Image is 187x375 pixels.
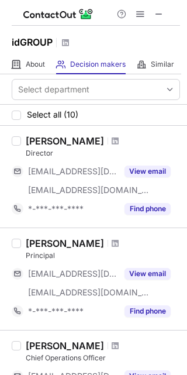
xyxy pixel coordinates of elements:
[28,185,150,195] span: [EMAIL_ADDRESS][DOMAIN_NAME]
[12,35,53,49] h1: idGROUP
[26,135,104,147] div: [PERSON_NAME]
[124,268,171,280] button: Reveal Button
[151,60,174,69] span: Similar
[26,340,104,352] div: [PERSON_NAME]
[26,250,180,261] div: Principal
[18,84,89,95] div: Select department
[26,353,180,363] div: Chief Operations Officer
[26,60,45,69] span: About
[124,166,171,177] button: Reveal Button
[26,238,104,249] div: [PERSON_NAME]
[26,148,180,159] div: Director
[70,60,126,69] span: Decision makers
[23,7,93,21] img: ContactOut v5.3.10
[27,110,78,119] span: Select all (10)
[28,269,117,279] span: [EMAIL_ADDRESS][DOMAIN_NAME]
[28,166,117,177] span: [EMAIL_ADDRESS][DOMAIN_NAME]
[124,305,171,317] button: Reveal Button
[28,287,150,298] span: [EMAIL_ADDRESS][DOMAIN_NAME]
[124,203,171,215] button: Reveal Button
